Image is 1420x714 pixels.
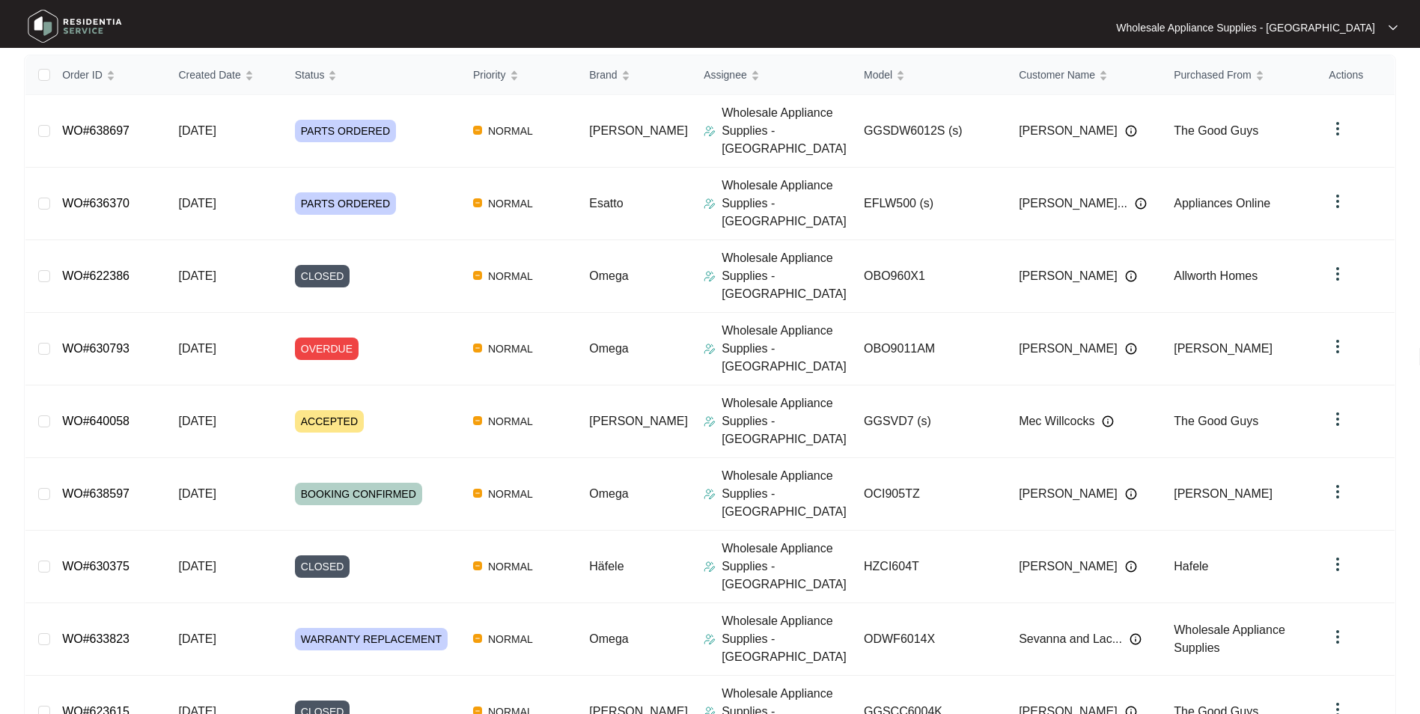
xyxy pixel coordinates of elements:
[482,267,539,285] span: NORMAL
[722,177,852,231] p: Wholesale Appliance Supplies - [GEOGRAPHIC_DATA]
[1125,270,1137,282] img: Info icon
[1019,412,1094,430] span: Mec Willcocks
[722,612,852,666] p: Wholesale Appliance Supplies - [GEOGRAPHIC_DATA]
[589,197,623,210] span: Esatto
[704,633,716,645] img: Assigner Icon
[704,198,716,210] img: Assigner Icon
[1329,120,1347,138] img: dropdown arrow
[473,198,482,207] img: Vercel Logo
[1125,125,1137,137] img: Info icon
[1174,124,1258,137] span: The Good Guys
[852,313,1007,385] td: OBO9011AM
[1329,265,1347,283] img: dropdown arrow
[1174,342,1273,355] span: [PERSON_NAME]
[1019,67,1095,83] span: Customer Name
[722,322,852,376] p: Wholesale Appliance Supplies - [GEOGRAPHIC_DATA]
[1174,269,1258,282] span: Allworth Homes
[704,125,716,137] img: Assigner Icon
[295,120,396,142] span: PARTS ORDERED
[295,67,325,83] span: Status
[62,342,129,355] a: WO#630793
[1317,55,1395,95] th: Actions
[283,55,461,95] th: Status
[1019,630,1122,648] span: Sevanna and Lac...
[1162,55,1317,95] th: Purchased From
[178,632,216,645] span: [DATE]
[295,338,359,360] span: OVERDUE
[1125,488,1137,500] img: Info icon
[704,270,716,282] img: Assigner Icon
[1174,560,1208,573] span: Hafele
[577,55,692,95] th: Brand
[473,67,506,83] span: Priority
[1125,343,1137,355] img: Info icon
[1019,195,1127,213] span: [PERSON_NAME]...
[482,412,539,430] span: NORMAL
[722,540,852,594] p: Wholesale Appliance Supplies - [GEOGRAPHIC_DATA]
[295,483,422,505] span: BOOKING CONFIRMED
[482,340,539,358] span: NORMAL
[692,55,852,95] th: Assignee
[1007,55,1162,95] th: Customer Name
[482,558,539,576] span: NORMAL
[473,416,482,425] img: Vercel Logo
[722,249,852,303] p: Wholesale Appliance Supplies - [GEOGRAPHIC_DATA]
[482,485,539,503] span: NORMAL
[482,122,539,140] span: NORMAL
[473,344,482,353] img: Vercel Logo
[1174,197,1270,210] span: Appliances Online
[589,67,617,83] span: Brand
[295,555,350,578] span: CLOSED
[178,342,216,355] span: [DATE]
[62,124,129,137] a: WO#638697
[473,489,482,498] img: Vercel Logo
[178,197,216,210] span: [DATE]
[473,126,482,135] img: Vercel Logo
[852,95,1007,168] td: GGSDW6012S (s)
[704,415,716,427] img: Assigner Icon
[1174,415,1258,427] span: The Good Guys
[62,632,129,645] a: WO#633823
[852,531,1007,603] td: HZCI604T
[589,632,628,645] span: Omega
[704,343,716,355] img: Assigner Icon
[295,628,448,650] span: WARRANTY REPLACEMENT
[178,67,240,83] span: Created Date
[1135,198,1147,210] img: Info icon
[62,269,129,282] a: WO#622386
[1329,628,1347,646] img: dropdown arrow
[852,385,1007,458] td: GGSVD7 (s)
[852,55,1007,95] th: Model
[852,458,1007,531] td: OCI905TZ
[482,630,539,648] span: NORMAL
[1329,338,1347,356] img: dropdown arrow
[50,55,166,95] th: Order ID
[62,487,129,500] a: WO#638597
[852,168,1007,240] td: EFLW500 (s)
[864,67,892,83] span: Model
[589,342,628,355] span: Omega
[178,415,216,427] span: [DATE]
[178,487,216,500] span: [DATE]
[1019,340,1118,358] span: [PERSON_NAME]
[1019,122,1118,140] span: [PERSON_NAME]
[589,560,624,573] span: Häfele
[1125,561,1137,573] img: Info icon
[1130,633,1142,645] img: Info icon
[589,269,628,282] span: Omega
[461,55,577,95] th: Priority
[704,561,716,573] img: Assigner Icon
[1019,267,1118,285] span: [PERSON_NAME]
[62,415,129,427] a: WO#640058
[62,67,103,83] span: Order ID
[473,634,482,643] img: Vercel Logo
[1329,483,1347,501] img: dropdown arrow
[1174,67,1251,83] span: Purchased From
[1019,485,1118,503] span: [PERSON_NAME]
[166,55,282,95] th: Created Date
[1329,555,1347,573] img: dropdown arrow
[295,265,350,287] span: CLOSED
[1329,192,1347,210] img: dropdown arrow
[852,240,1007,313] td: OBO960X1
[1389,24,1398,31] img: dropdown arrow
